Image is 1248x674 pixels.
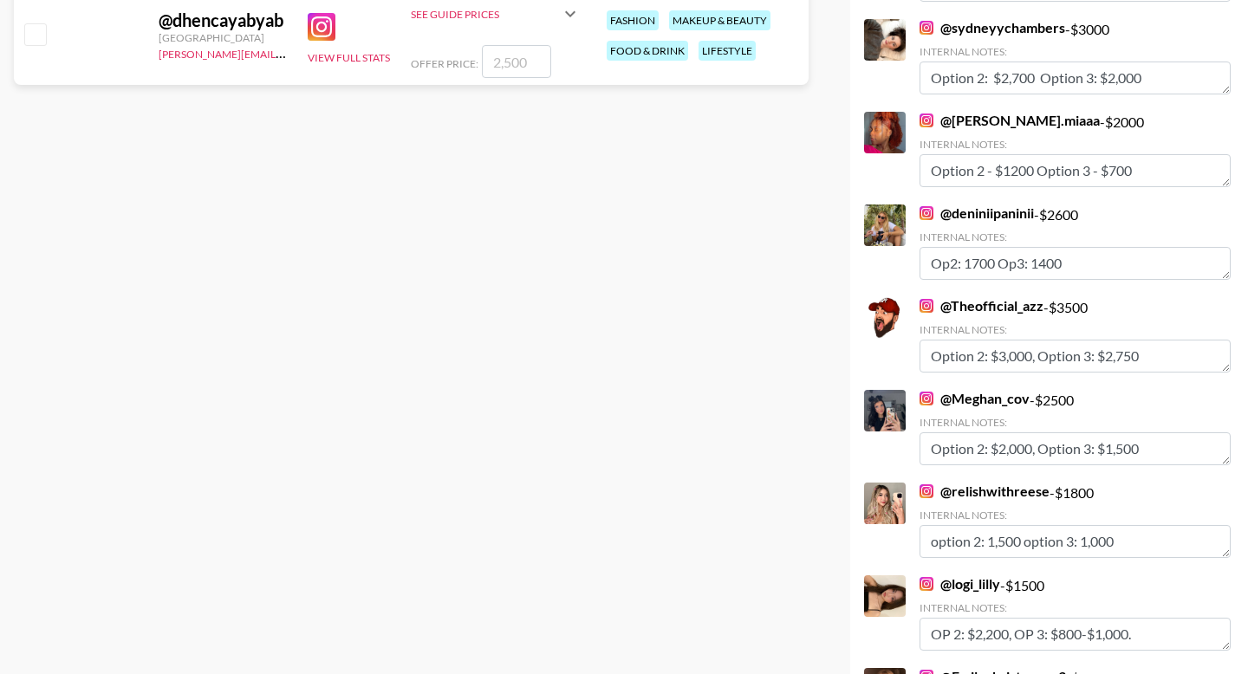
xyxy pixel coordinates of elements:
[920,19,1231,94] div: - $ 3000
[482,45,551,78] input: 2,500
[308,13,335,41] img: Instagram
[920,575,1000,593] a: @logi_lilly
[920,483,1050,500] a: @relishwithreese
[920,204,1034,222] a: @deniniipaninii
[920,577,933,591] img: Instagram
[669,10,770,30] div: makeup & beauty
[411,8,560,21] div: See Guide Prices
[920,416,1231,429] div: Internal Notes:
[411,57,478,70] span: Offer Price:
[920,525,1231,558] textarea: option 2: 1,500 option 3: 1,000
[920,154,1231,187] textarea: Option 2 - $1200 Option 3 - $700
[920,113,933,127] img: Instagram
[920,112,1100,129] a: @[PERSON_NAME].miaaa
[920,601,1231,614] div: Internal Notes:
[159,44,497,61] a: [PERSON_NAME][EMAIL_ADDRESS][PERSON_NAME][DOMAIN_NAME]
[920,138,1231,151] div: Internal Notes:
[920,247,1231,280] textarea: Op2: 1700 Op3: 1400
[308,51,390,64] button: View Full Stats
[920,19,1065,36] a: @sydneyychambers
[159,31,287,44] div: [GEOGRAPHIC_DATA]
[920,45,1231,58] div: Internal Notes:
[920,618,1231,651] textarea: OP 2: $2,200, OP 3: $800-$1,000.
[920,575,1231,651] div: - $ 1500
[920,62,1231,94] textarea: Option 2: $2,700 Option 3: $2,000
[920,509,1231,522] div: Internal Notes:
[920,484,933,498] img: Instagram
[920,297,1043,314] a: @Theofficial_azz
[920,297,1231,373] div: - $ 3500
[607,10,659,30] div: fashion
[920,323,1231,336] div: Internal Notes:
[920,340,1231,373] textarea: Option 2: $3,000, Option 3: $2,750
[920,392,933,405] img: Instagram
[920,230,1231,243] div: Internal Notes:
[920,483,1231,558] div: - $ 1800
[607,41,688,61] div: food & drink
[699,41,756,61] div: lifestyle
[920,204,1231,280] div: - $ 2600
[920,390,1231,465] div: - $ 2500
[920,299,933,313] img: Instagram
[920,432,1231,465] textarea: Option 2: $2,000, Option 3: $1,500
[920,390,1030,407] a: @Meghan_cov
[920,21,933,35] img: Instagram
[159,10,287,31] div: @ dhencayabyab
[920,206,933,220] img: Instagram
[920,112,1231,187] div: - $ 2000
